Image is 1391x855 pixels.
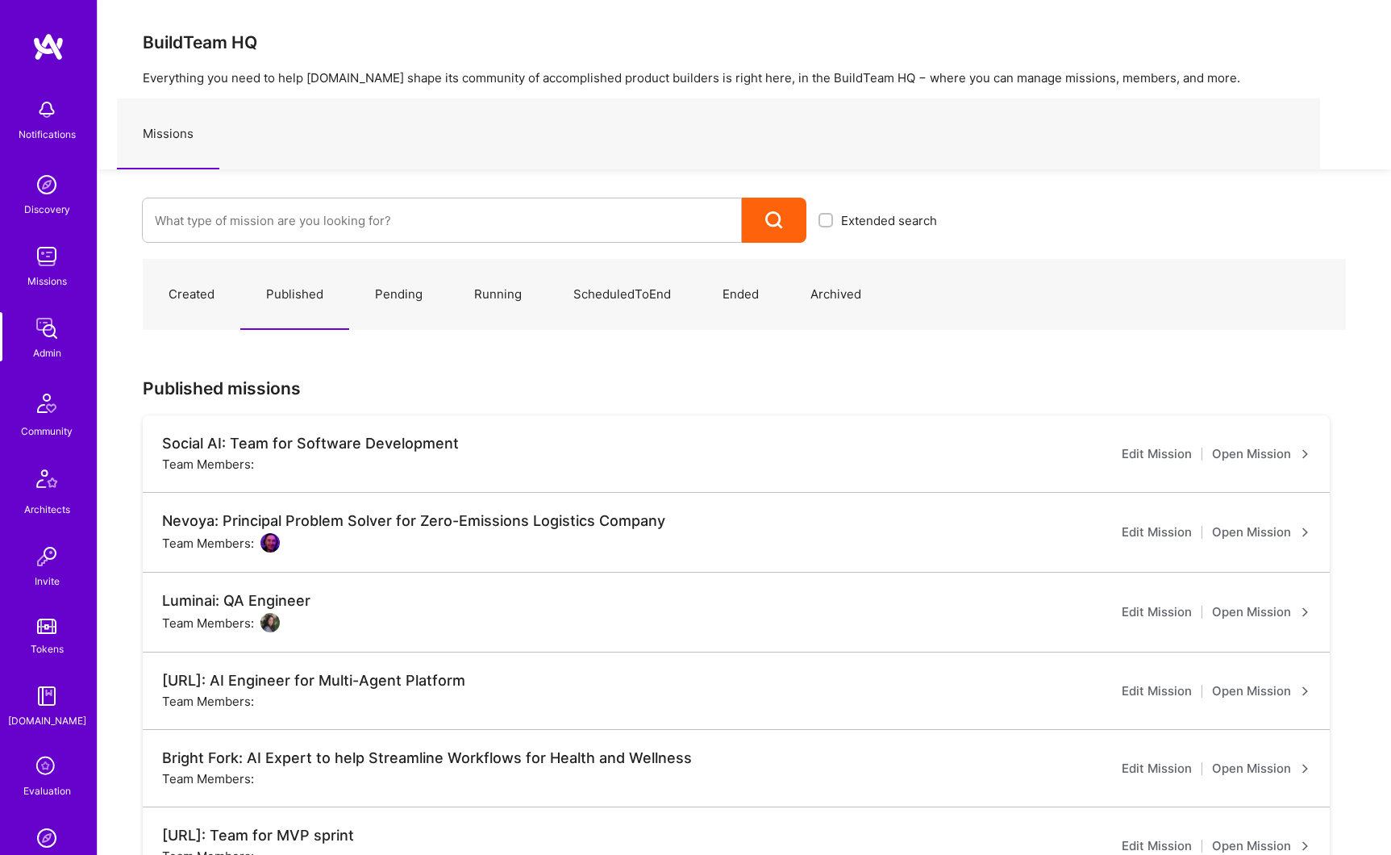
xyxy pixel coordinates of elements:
img: User Avatar [260,533,280,553]
div: [URL]: Team for MVP sprint [162,827,354,845]
a: Open Mission [1212,759,1310,778]
div: Tokens [31,640,64,657]
div: Social AI: Team for Software Development [162,435,459,453]
div: Team Members: [162,456,254,473]
div: Community [21,423,73,440]
a: Published [240,260,349,330]
img: Invite [31,540,63,573]
a: Open Mission [1212,444,1310,464]
img: logo [32,32,65,61]
a: Edit Mission [1122,444,1192,464]
h3: BuildTeam HQ [143,32,1346,52]
a: Created [143,260,240,330]
i: icon ArrowRight [1301,841,1310,851]
div: [DOMAIN_NAME] [8,712,86,729]
img: guide book [31,680,63,712]
div: Team Members: [162,770,254,787]
a: Pending [349,260,448,330]
a: Archived [785,260,887,330]
img: bell [31,94,63,126]
p: Everything you need to help [DOMAIN_NAME] shape its community of accomplished product builders is... [143,69,1346,86]
div: Notifications [19,126,76,143]
div: [URL]: AI Engineer for Multi-Agent Platform [162,672,465,690]
div: Evaluation [23,782,71,799]
div: Bright Fork: AI Expert to help Streamline Workflows for Health and Wellness [162,749,692,767]
i: icon ArrowRight [1301,764,1310,774]
span: Extended search [841,212,937,229]
div: Invite [35,573,60,590]
a: Edit Mission [1122,759,1192,778]
a: Open Mission [1212,523,1310,542]
img: discovery [31,169,63,201]
a: Running [448,260,548,330]
i: icon ArrowRight [1301,607,1310,617]
h3: Published missions [143,378,1346,398]
div: Discovery [24,201,70,218]
div: Team Members: [162,613,280,632]
div: Architects [24,501,70,518]
input: What type of mission are you looking for? [155,200,729,241]
i: icon ArrowRight [1301,449,1310,459]
a: Edit Mission [1122,523,1192,542]
img: admin teamwork [31,312,63,344]
img: tokens [37,619,56,634]
img: teamwork [31,240,63,273]
div: Admin [33,344,61,361]
i: icon Search [765,211,784,230]
img: Admin Search [31,822,63,854]
img: Architects [27,462,66,501]
div: Team Members: [162,693,254,710]
img: User Avatar [260,613,280,632]
div: Team Members: [162,533,280,553]
a: Ended [697,260,785,330]
a: Edit Mission [1122,682,1192,701]
img: Community [27,384,66,423]
a: Missions [117,99,219,169]
a: Open Mission [1212,682,1310,701]
i: icon SelectionTeam [31,752,62,782]
div: Missions [27,273,67,290]
i: icon ArrowRight [1301,686,1310,696]
a: ScheduledToEnd [548,260,697,330]
a: Open Mission [1212,603,1310,622]
div: Luminai: QA Engineer [162,592,310,610]
a: Edit Mission [1122,603,1192,622]
div: Nevoya: Principal Problem Solver for Zero-Emissions Logistics Company [162,512,665,530]
i: icon ArrowRight [1301,528,1310,537]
